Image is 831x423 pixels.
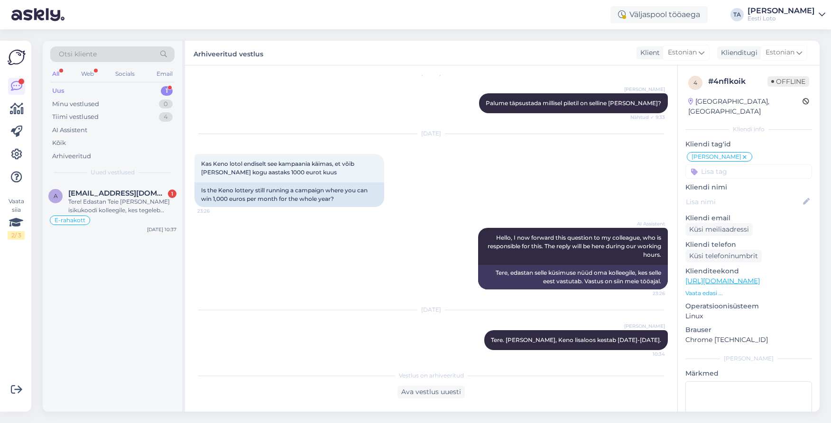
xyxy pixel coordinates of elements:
p: Kliendi email [685,213,812,223]
div: Tiimi vestlused [52,112,99,122]
span: Hello, I now forward this question to my colleague, who is responsible for this. The reply will b... [488,234,663,258]
div: AI Assistent [52,126,87,135]
span: a [54,192,58,199]
a: [URL][DOMAIN_NAME] [685,277,760,285]
div: Ava vestlus uuesti [397,386,465,398]
div: [PERSON_NAME] [685,354,812,363]
span: Uued vestlused [91,168,135,177]
div: Küsi telefoninumbrit [685,250,762,262]
p: Kliendi tag'id [685,139,812,149]
div: Vaata siia [8,197,25,240]
div: Minu vestlused [52,99,99,109]
p: Operatsioonisüsteem [685,301,812,311]
span: [PERSON_NAME] [692,154,741,160]
p: Kliendi telefon [685,240,812,250]
div: Kõik [52,138,66,148]
div: Klient [637,48,660,58]
span: 10:34 [629,351,665,358]
span: anu.valge1961@gmail.com [68,189,167,198]
p: Linux [685,311,812,321]
div: [GEOGRAPHIC_DATA], [GEOGRAPHIC_DATA] [688,97,803,117]
div: Tere, edastan selle küsimuse nüüd oma kolleegile, kes selle eest vastutab. Vastus on siin meie tö... [478,265,668,289]
span: AI Assistent [629,220,665,227]
div: Eesti Loto [748,15,815,22]
div: 4 [159,112,173,122]
span: Palume täpsustada millisel piletil on selline [PERSON_NAME]? [486,99,661,107]
div: TA [730,8,744,21]
img: Askly Logo [8,48,26,66]
span: Tere. [PERSON_NAME], Keno lisaloos kestab [DATE]-[DATE]. [491,336,661,343]
input: Lisa tag [685,164,812,179]
div: [PERSON_NAME] [748,7,815,15]
span: Kas Keno lotol endiselt see kampaania käimas, et võib [PERSON_NAME] kogu aastaks 1000 eurot kuus [201,160,356,176]
div: Tere! Edastan Teie [PERSON_NAME] isikukoodi kolleegile, kes tegeleb maksetega. Vastame Teile esim... [68,198,176,215]
label: Arhiveeritud vestlus [194,46,263,59]
div: [DATE] 10:37 [147,226,176,233]
span: Offline [767,76,809,87]
div: Socials [113,68,137,80]
p: Brauser [685,325,812,335]
div: Küsi meiliaadressi [685,223,753,236]
div: Arhiveeritud [52,152,91,161]
span: 4 [693,79,697,86]
span: Estonian [766,47,794,58]
p: Kliendi nimi [685,182,812,192]
div: All [50,68,61,80]
p: Vaata edasi ... [685,289,812,297]
div: Klienditugi [717,48,757,58]
div: [DATE] [194,306,668,314]
input: Lisa nimi [686,197,801,207]
span: Nähtud ✓ 9:33 [629,114,665,121]
div: 0 [159,99,173,109]
span: Estonian [668,47,697,58]
div: Is the Keno lottery still running a campaign where you can win 1,000 euros per month for the whol... [194,182,384,207]
p: Märkmed [685,369,812,378]
div: Web [79,68,96,80]
span: 23:26 [197,207,233,215]
span: Otsi kliente [59,49,97,59]
p: Klienditeekond [685,266,812,276]
span: 23:26 [629,290,665,297]
div: Email [155,68,175,80]
p: Chrome [TECHNICAL_ID] [685,335,812,345]
div: 1 [168,189,176,198]
span: [PERSON_NAME] [624,86,665,93]
div: Uus [52,86,65,96]
div: 2 / 3 [8,231,25,240]
div: Väljaspool tööaega [610,6,708,23]
span: Vestlus on arhiveeritud [399,371,464,380]
span: E-rahakott [55,217,85,223]
div: [DATE] [194,129,668,138]
div: Kliendi info [685,125,812,134]
span: [PERSON_NAME] [624,323,665,330]
div: 1 [161,86,173,96]
div: # 4nflkoik [708,76,767,87]
a: [PERSON_NAME]Eesti Loto [748,7,825,22]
